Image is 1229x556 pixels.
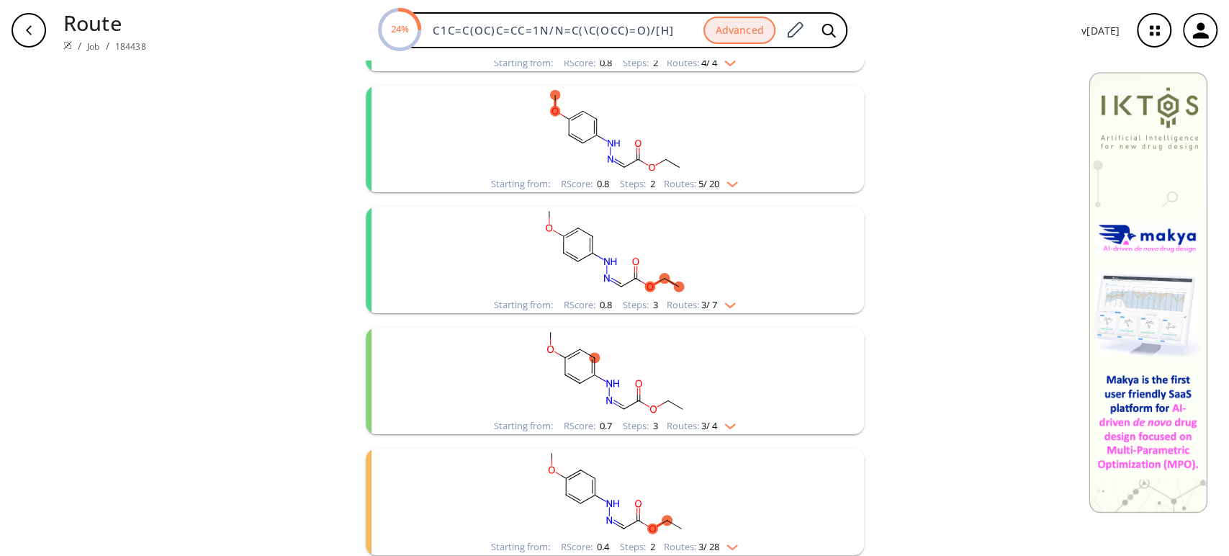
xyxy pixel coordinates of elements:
[494,58,553,68] div: Starting from:
[623,300,658,310] div: Steps :
[428,449,802,539] svg: CCOC(=O)/C=N\Nc1ccc(OC)cc1
[598,419,612,432] span: 0.7
[1089,72,1207,513] img: Banner
[698,542,719,552] span: 3 / 28
[424,23,703,37] input: Enter SMILES
[703,17,775,45] button: Advanced
[717,418,736,429] img: Down
[701,300,717,310] span: 3 / 7
[623,421,658,431] div: Steps :
[1081,23,1120,38] p: v [DATE]
[701,421,717,431] span: 3 / 4
[491,542,550,552] div: Starting from:
[719,176,738,187] img: Down
[595,540,609,553] span: 0.4
[651,56,658,69] span: 2
[63,7,146,38] p: Route
[491,179,550,189] div: Starting from:
[564,58,612,68] div: RScore :
[598,298,612,311] span: 0.8
[494,421,553,431] div: Starting from:
[564,421,612,431] div: RScore :
[494,300,553,310] div: Starting from:
[651,419,658,432] span: 3
[595,177,609,190] span: 0.8
[428,207,802,297] svg: CCOC(=O)/C=N\Nc1ccc(OC)cc1
[115,40,146,53] a: 184438
[564,300,612,310] div: RScore :
[620,542,655,552] div: Steps :
[598,56,612,69] span: 0.8
[78,38,81,53] li: /
[87,40,99,53] a: Job
[648,540,655,553] span: 2
[561,179,609,189] div: RScore :
[561,542,609,552] div: RScore :
[719,539,738,550] img: Down
[717,297,736,308] img: Down
[623,58,658,68] div: Steps :
[664,179,738,189] div: Routes:
[651,298,658,311] span: 3
[391,22,409,35] text: 24%
[648,177,655,190] span: 2
[428,86,802,176] svg: CCOC(=O)/C=N\Nc1ccc(OC)cc1
[701,58,717,68] span: 4 / 4
[664,542,738,552] div: Routes:
[667,421,736,431] div: Routes:
[698,179,719,189] span: 5 / 20
[667,300,736,310] div: Routes:
[667,58,736,68] div: Routes:
[106,38,109,53] li: /
[620,179,655,189] div: Steps :
[63,41,72,50] img: Spaya logo
[428,328,802,418] svg: CCOC(=O)/C=N\Nc1ccc(OC)cc1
